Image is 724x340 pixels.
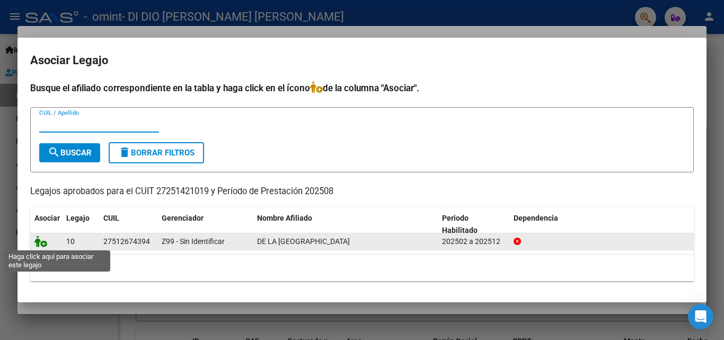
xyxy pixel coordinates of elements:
span: DE LA CALLE SABINA [257,237,350,246]
span: Gerenciador [162,214,204,222]
button: Borrar Filtros [109,142,204,163]
span: Legajo [66,214,90,222]
span: Nombre Afiliado [257,214,312,222]
span: Periodo Habilitado [442,214,478,234]
span: 10 [66,237,75,246]
div: 27512674394 [103,236,150,248]
span: Z99 - Sin Identificar [162,237,225,246]
span: Asociar [34,214,60,222]
datatable-header-cell: Legajo [62,207,99,242]
span: Dependencia [514,214,558,222]
p: Legajos aprobados para el CUIT 27251421019 y Período de Prestación 202508 [30,185,694,198]
datatable-header-cell: Nombre Afiliado [253,207,438,242]
h2: Asociar Legajo [30,50,694,71]
mat-icon: delete [118,146,131,159]
div: 1 registros [30,255,694,281]
datatable-header-cell: Periodo Habilitado [438,207,509,242]
span: Buscar [48,148,92,158]
span: Borrar Filtros [118,148,195,158]
datatable-header-cell: Gerenciador [157,207,253,242]
datatable-header-cell: Dependencia [509,207,694,242]
div: 202502 a 202512 [442,236,505,248]
mat-icon: search [48,146,60,159]
h4: Busque el afiliado correspondiente en la tabla y haga click en el ícono de la columna "Asociar". [30,81,694,95]
span: CUIL [103,214,119,222]
button: Buscar [39,143,100,162]
datatable-header-cell: Asociar [30,207,62,242]
div: Open Intercom Messenger [688,304,713,329]
datatable-header-cell: CUIL [99,207,157,242]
